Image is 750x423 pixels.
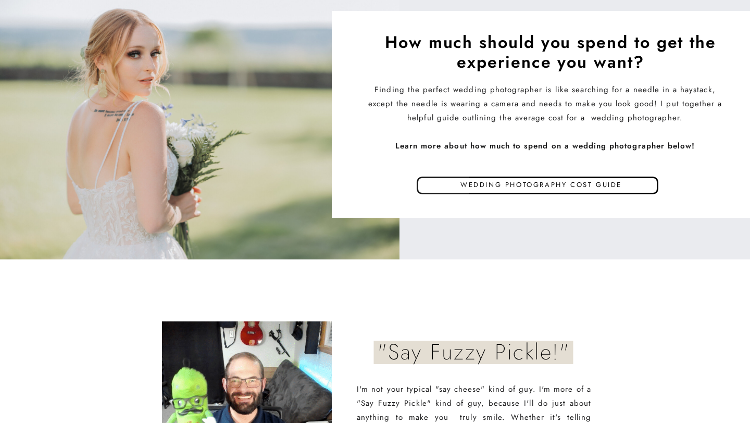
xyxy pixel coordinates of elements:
b: How much should you spend to get the experience you want? [385,30,716,74]
p: "Say Fuzzy Pickle!" [350,339,597,366]
b: Learn more about how much to spend on a wedding photographer below! [395,140,695,152]
a: Wedding photography cost guide [393,179,690,194]
p: Finding the perfect wedding photographer is like searching for a needle in a haystack, except the... [365,83,726,168]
